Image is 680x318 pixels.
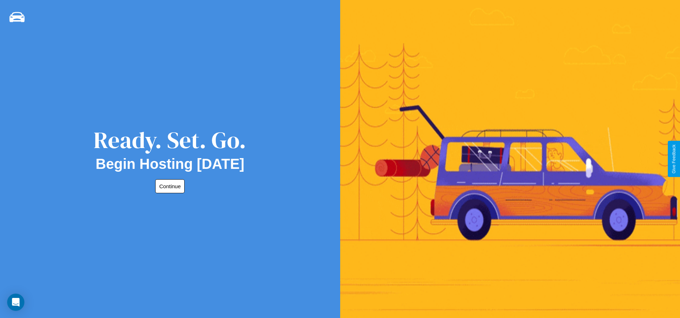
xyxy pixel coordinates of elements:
div: Give Feedback [671,144,676,174]
h2: Begin Hosting [DATE] [96,156,244,172]
div: Open Intercom Messenger [7,294,24,311]
div: Ready. Set. Go. [94,124,246,156]
button: Continue [155,179,185,193]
